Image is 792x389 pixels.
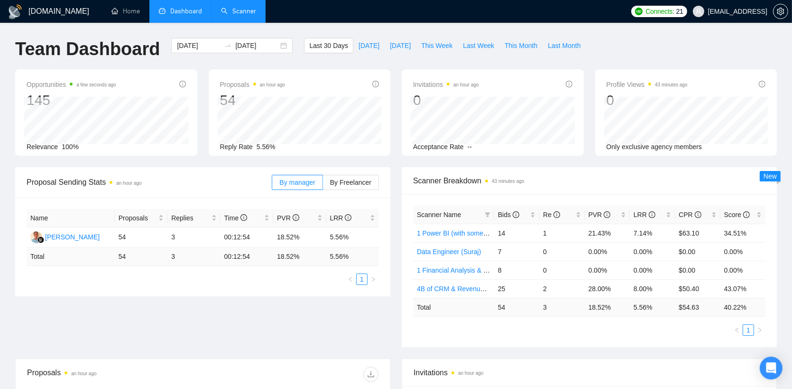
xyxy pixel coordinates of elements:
[485,212,490,218] span: filter
[220,143,253,151] span: Reply Rate
[390,40,411,51] span: [DATE]
[177,40,220,51] input: Start date
[513,211,519,218] span: info-circle
[348,276,353,282] span: left
[539,261,584,279] td: 0
[543,38,586,53] button: Last Month
[645,6,674,17] span: Connects:
[754,324,765,336] button: right
[731,324,743,336] li: Previous Page
[330,179,371,186] span: By Freelancer
[630,298,675,316] td: 5.56 %
[385,38,416,53] button: [DATE]
[8,4,23,19] img: logo
[494,279,539,298] td: 25
[585,242,630,261] td: 0.00%
[115,228,167,247] td: 54
[655,82,687,87] time: 43 minutes ago
[724,211,750,218] span: Score
[27,176,272,188] span: Proposal Sending Stats
[62,143,79,151] span: 100%
[356,274,368,285] li: 1
[539,242,584,261] td: 0
[548,40,580,51] span: Last Month
[171,213,209,223] span: Replies
[630,224,675,242] td: 7.14%
[220,79,285,90] span: Proposals
[421,40,452,51] span: This Week
[679,211,701,218] span: CPR
[539,298,584,316] td: 3
[649,211,655,218] span: info-circle
[585,261,630,279] td: 0.00%
[368,274,379,285] button: right
[494,224,539,242] td: 14
[757,327,763,333] span: right
[675,298,720,316] td: $ 54.63
[630,242,675,261] td: 0.00%
[71,371,96,376] time: an hour ago
[115,209,167,228] th: Proposals
[15,38,160,60] h1: Team Dashboard
[759,81,765,87] span: info-circle
[364,370,378,378] span: download
[240,214,247,221] span: info-circle
[417,248,481,256] a: Data Engineer (Suraj)
[453,82,479,87] time: an hour ago
[494,261,539,279] td: 8
[695,8,702,15] span: user
[492,179,524,184] time: 43 minutes ago
[416,38,458,53] button: This Week
[115,247,167,266] td: 54
[413,79,479,90] span: Invitations
[720,298,765,316] td: 40.22 %
[413,298,494,316] td: Total
[179,81,186,87] span: info-circle
[221,7,256,15] a: searchScanner
[553,211,560,218] span: info-circle
[417,285,512,293] a: 4B of CRM & Revenue Analytics
[370,276,376,282] span: right
[774,8,788,15] span: setting
[359,40,379,51] span: [DATE]
[414,367,765,379] span: Invitations
[764,172,777,180] span: New
[277,214,299,222] span: PVR
[731,324,743,336] button: left
[676,6,683,17] span: 21
[76,82,116,87] time: a few seconds ago
[257,143,276,151] span: 5.56%
[539,224,584,242] td: 1
[170,7,202,15] span: Dashboard
[539,279,584,298] td: 2
[458,38,499,53] button: Last Week
[27,79,116,90] span: Opportunities
[116,180,141,186] time: an hour ago
[585,224,630,242] td: 21.43%
[221,228,273,247] td: 00:12:54
[27,209,115,228] th: Name
[235,40,278,51] input: End date
[463,40,494,51] span: Last Week
[566,81,572,87] span: info-circle
[675,261,720,279] td: $0.00
[345,274,356,285] li: Previous Page
[773,8,788,15] a: setting
[505,40,537,51] span: This Month
[498,211,519,218] span: Bids
[695,211,701,218] span: info-circle
[743,211,750,218] span: info-circle
[357,274,367,285] a: 1
[345,274,356,285] button: left
[167,247,220,266] td: 3
[607,143,702,151] span: Only exclusive agency members
[417,211,461,218] span: Scanner Name
[30,233,100,240] a: YP[PERSON_NAME]
[417,266,546,274] a: 1 Financial Analysis & Modelling (Ashutosh)
[720,279,765,298] td: 43.07%
[675,279,720,298] td: $50.40
[483,208,492,222] span: filter
[607,91,688,109] div: 0
[279,179,315,186] span: By manager
[111,7,140,15] a: homeHome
